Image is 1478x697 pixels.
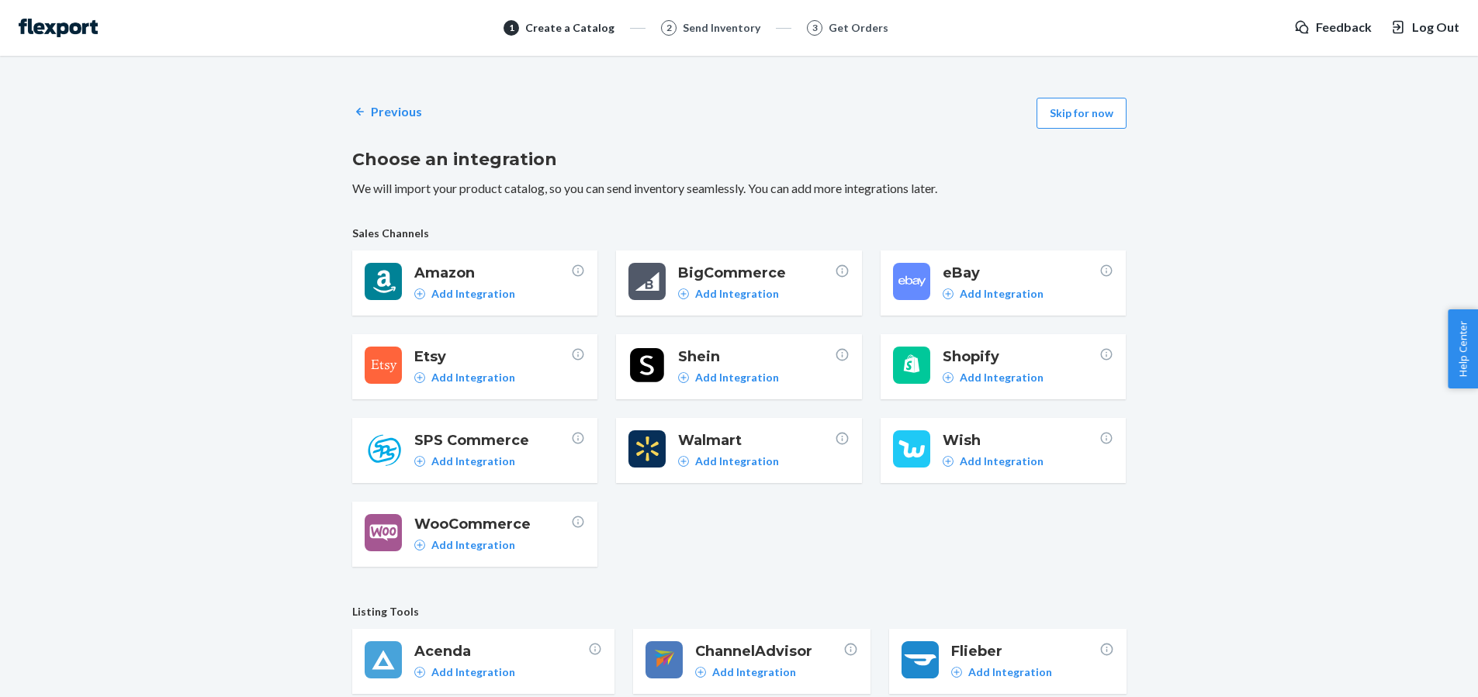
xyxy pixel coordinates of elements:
[943,430,1099,450] span: Wish
[431,537,515,553] p: Add Integration
[509,21,514,34] span: 1
[1390,19,1459,36] button: Log Out
[1412,19,1459,36] span: Log Out
[1448,309,1478,388] button: Help Center
[414,514,571,534] span: WooCommerce
[943,370,1044,385] a: Add Integration
[414,370,515,385] a: Add Integration
[695,664,796,680] a: Add Integration
[829,20,888,36] div: Get Orders
[712,664,796,680] p: Add Integration
[943,286,1044,302] a: Add Integration
[19,19,98,37] img: Flexport logo
[683,20,760,36] div: Send Inventory
[414,641,588,661] span: Acenda
[812,21,818,34] span: 3
[414,454,515,469] a: Add Integration
[414,664,515,680] a: Add Integration
[695,454,779,469] p: Add Integration
[695,286,779,302] p: Add Integration
[678,263,835,283] span: BigCommerce
[1037,98,1127,129] button: Skip for now
[678,286,779,302] a: Add Integration
[352,226,1127,241] span: Sales Channels
[525,20,614,36] div: Create a Catalog
[943,347,1099,367] span: Shopify
[431,664,515,680] p: Add Integration
[951,664,1052,680] a: Add Integration
[352,604,1127,619] span: Listing Tools
[352,180,1127,198] p: We will import your product catalog, so you can send inventory seamlessly. You can add more integ...
[960,454,1044,469] p: Add Integration
[968,664,1052,680] p: Add Integration
[666,21,672,34] span: 2
[431,454,515,469] p: Add Integration
[943,263,1099,283] span: eBay
[678,347,835,367] span: Shein
[431,286,515,302] p: Add Integration
[678,454,779,469] a: Add Integration
[414,347,571,367] span: Etsy
[1316,19,1372,36] span: Feedback
[695,641,843,661] span: ChannelAdvisor
[414,286,515,302] a: Add Integration
[960,370,1044,385] p: Add Integration
[951,641,1099,661] span: Flieber
[352,147,1127,172] h2: Choose an integration
[960,286,1044,302] p: Add Integration
[943,454,1044,469] a: Add Integration
[431,370,515,385] p: Add Integration
[678,370,779,385] a: Add Integration
[1294,19,1372,36] a: Feedback
[678,430,835,450] span: Walmart
[352,103,422,121] a: Previous
[414,537,515,553] a: Add Integration
[414,430,571,450] span: SPS Commerce
[695,370,779,385] p: Add Integration
[414,263,571,283] span: Amazon
[371,103,422,121] p: Previous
